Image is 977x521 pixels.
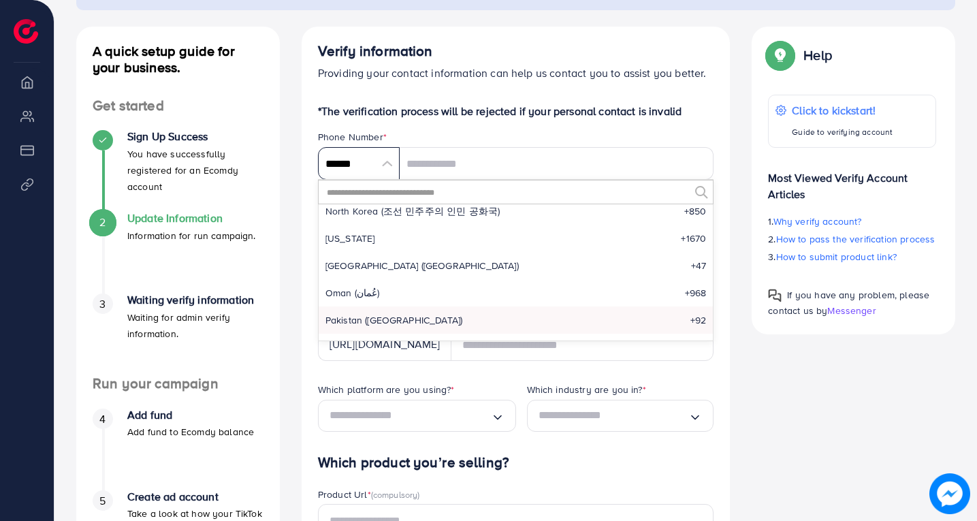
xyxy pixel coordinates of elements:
[76,130,280,212] li: Sign Up Success
[318,328,451,361] div: [URL][DOMAIN_NAME]
[371,488,420,501] span: (compulsory)
[127,424,254,440] p: Add fund to Ecomdy balance
[539,405,689,426] input: Search for option
[681,232,706,245] span: +1670
[76,212,280,294] li: Update Information
[76,409,280,490] li: Add fund
[325,313,463,327] span: Pakistan (‫[GEOGRAPHIC_DATA]‬‎)
[127,130,263,143] h4: Sign Up Success
[318,383,455,396] label: Which platform are you using?
[768,43,792,67] img: Popup guide
[127,309,263,342] p: Waiting for admin verify information.
[76,43,280,76] h4: A quick setup guide for your business.
[768,289,782,302] img: Popup guide
[931,475,968,512] img: image
[127,409,254,422] h4: Add fund
[330,405,491,426] input: Search for option
[768,213,936,230] p: 1.
[99,215,106,230] span: 2
[527,383,646,396] label: Which industry are you in?
[773,215,862,228] span: Why verify account?
[684,204,707,218] span: +850
[318,130,387,144] label: Phone Number
[318,103,714,119] p: *The verification process will be rejected if your personal contact is invalid
[827,304,876,317] span: Messenger
[318,43,714,60] h4: Verify information
[127,294,263,306] h4: Waiting verify information
[99,296,106,312] span: 3
[99,493,106,509] span: 5
[527,400,714,432] div: Search for option
[127,212,256,225] h4: Update Information
[318,65,714,81] p: Providing your contact information can help us contact you to assist you better.
[776,250,897,264] span: How to submit product link?
[325,204,500,218] span: North Korea (조선 민주주의 인민 공화국)
[792,124,893,140] p: Guide to verifying account
[325,232,375,245] span: [US_STATE]
[325,286,380,300] span: Oman (‫عُمان‬‎)
[691,259,706,272] span: +47
[127,490,263,503] h4: Create ad account
[803,47,832,63] p: Help
[127,227,256,244] p: Information for run campaign.
[325,259,519,272] span: [GEOGRAPHIC_DATA] ([GEOGRAPHIC_DATA])
[76,294,280,375] li: Waiting verify information
[768,159,936,202] p: Most Viewed Verify Account Articles
[318,488,420,501] label: Product Url
[318,400,516,432] div: Search for option
[76,97,280,114] h4: Get started
[792,102,893,119] p: Click to kickstart!
[768,288,929,317] span: If you have any problem, please contact us by
[776,232,935,246] span: How to pass the verification process
[127,146,263,195] p: You have successfully registered for an Ecomdy account
[14,19,38,44] img: logo
[318,454,714,471] h4: Which product you’re selling?
[99,411,106,427] span: 4
[768,231,936,247] p: 2.
[768,249,936,265] p: 3.
[690,313,706,327] span: +92
[685,286,707,300] span: +968
[76,375,280,392] h4: Run your campaign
